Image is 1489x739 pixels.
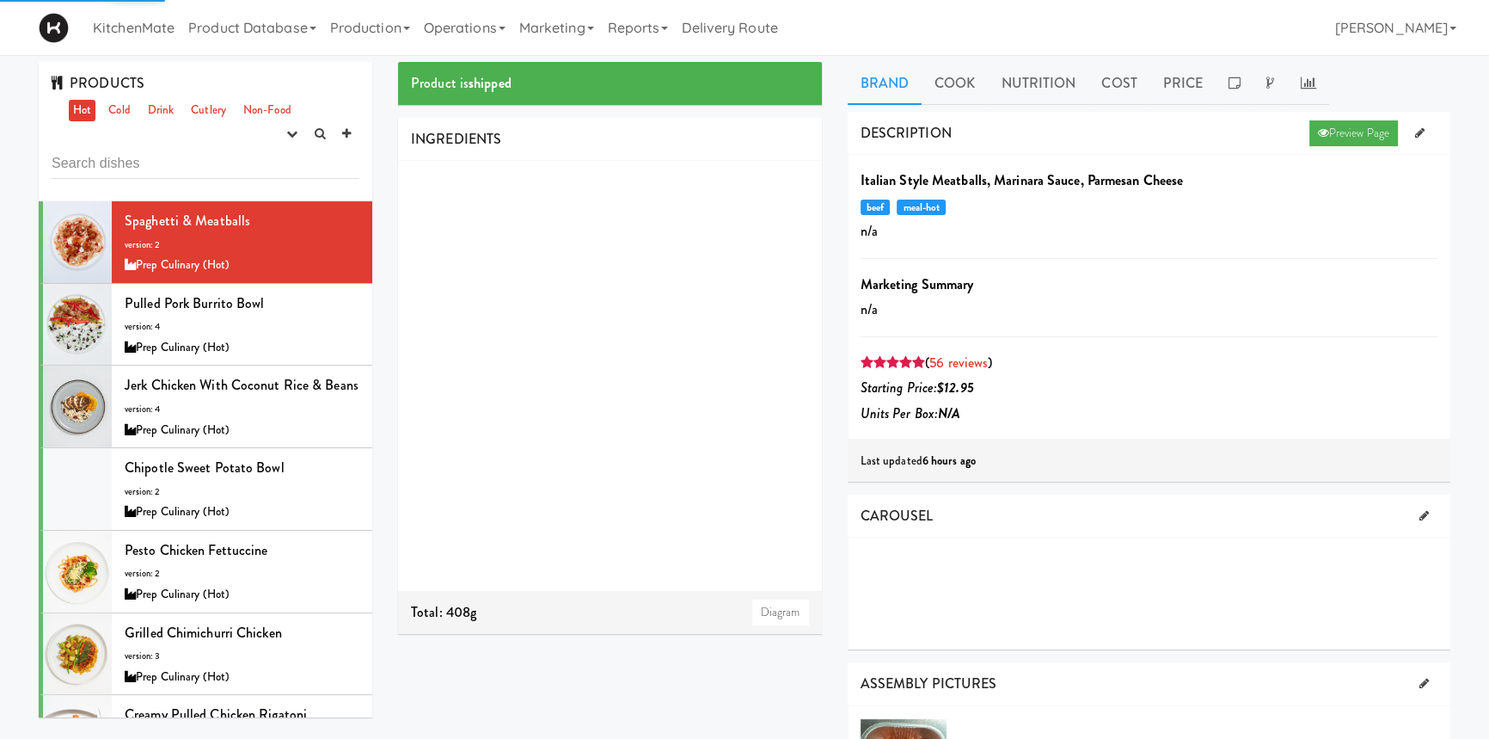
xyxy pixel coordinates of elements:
[861,674,997,693] span: ASSEMBLY PICTURES
[125,255,359,276] div: Prep Culinary (Hot)
[125,567,160,580] span: version: 2
[861,403,961,423] i: Units Per Box:
[125,211,250,231] span: Spaghetti & Meatballs
[922,453,976,469] b: 6 hours ago
[125,705,307,724] span: Creamy Pulled Chicken Rigatoni
[239,100,296,121] a: Non-Food
[69,100,95,121] a: Hot
[125,403,160,416] span: version: 4
[125,337,359,359] div: Prep Culinary (Hot)
[125,502,359,523] div: Prep Culinary (Hot)
[39,448,372,531] li: Chipotle Sweet Potato Bowlversion: 2Prep Culinary (Hot)
[752,600,809,625] a: Diagram
[861,350,1438,376] div: ( )
[861,378,974,397] i: Starting Price:
[848,62,922,105] a: Brand
[861,297,1438,323] p: n/a
[39,531,372,613] li: Pesto Chicken Fettuccineversion: 2Prep Culinary (Hot)
[861,170,1184,190] b: Italian Style Meatballs, Marinara Sauce, Parmesan Cheese
[39,201,372,284] li: Spaghetti & Meatballsversion: 2Prep Culinary (Hot)
[937,378,974,397] b: $12.95
[125,584,359,606] div: Prep Culinary (Hot)
[125,485,160,498] span: version: 2
[187,100,230,121] a: Cutlery
[125,375,358,395] span: Jerk Chicken with Coconut Rice & Beans
[39,284,372,366] li: Pulled Pork Burrito Bowlversion: 4Prep Culinary (Hot)
[469,73,512,93] b: shipped
[938,403,960,423] b: N/A
[125,238,160,251] span: version: 2
[897,200,946,215] span: meal-hot
[125,650,160,662] span: version: 3
[411,602,476,622] span: Total: 408g
[861,453,976,469] span: Last updated
[411,129,501,149] span: INGREDIENTS
[125,420,359,441] div: Prep Culinary (Hot)
[144,100,179,121] a: Drink
[861,200,891,215] span: beef
[988,62,1088,105] a: Nutrition
[861,123,952,143] span: DESCRIPTION
[52,147,359,179] input: Search dishes
[125,540,267,560] span: Pesto Chicken Fettuccine
[104,100,134,121] a: Cold
[125,320,160,333] span: version: 4
[861,274,974,294] b: Marketing Summary
[929,353,988,373] a: 56 reviews
[39,366,372,448] li: Jerk Chicken with Coconut Rice & Beansversion: 4Prep Culinary (Hot)
[39,13,69,43] img: Micromart
[125,293,264,313] span: Pulled Pork Burrito Bowl
[861,219,1438,244] p: n/a
[52,73,144,93] span: PRODUCTS
[1150,62,1216,105] a: Price
[411,73,512,93] span: Product is
[861,506,934,526] span: CAROUSEL
[1088,62,1149,105] a: Cost
[1309,120,1398,146] a: Preview Page
[125,667,359,688] div: Prep Culinary (Hot)
[39,613,372,696] li: Grilled Chimichurri Chickenversion: 3Prep Culinary (Hot)
[125,458,285,477] span: Chipotle Sweet Potato Bowl
[922,62,988,105] a: Cook
[125,623,282,643] span: Grilled Chimichurri Chicken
